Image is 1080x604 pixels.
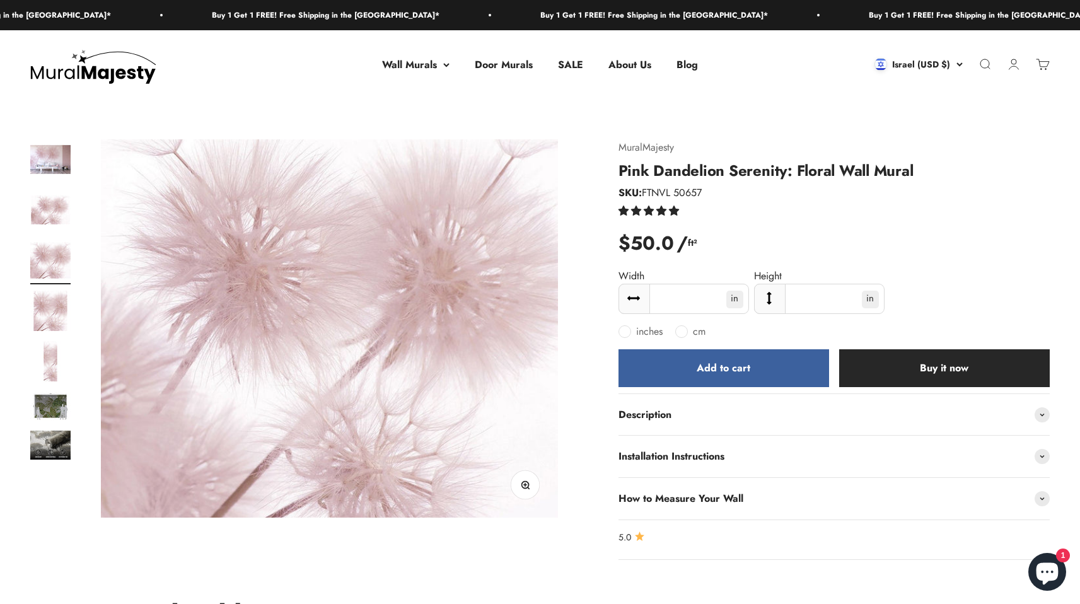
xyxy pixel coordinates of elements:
div: Add to cart [644,360,804,376]
i: ft² [688,236,697,250]
img: Pink Dandelion Serenity: Floral Wall Mural [30,240,71,281]
button: Go to item 6 [30,392,71,424]
button: Go to item 7 [30,431,71,463]
img: arrows-v.svg [763,292,775,305]
summary: How to Measure Your Wall [618,478,1050,520]
b: SKU: [618,185,642,200]
div: Buy it now [864,360,1025,376]
span: How to Measure Your Wall [618,491,743,507]
inbox-online-store-chat: Shopify online store chat [1025,553,1070,594]
button: Go to item 3 [30,240,71,284]
a: MuralMajesty [618,140,674,154]
a: 5.05.0 out of 5.0 stars [618,530,1050,544]
a: About Us [608,57,651,72]
img: Pink Dandelion Serenity: Floral Wall Mural [30,431,71,460]
img: Pink Dandelion Serenity: Floral Wall Mural [30,190,71,230]
button: Israel (USD $) [874,58,963,72]
span: Description [618,407,671,423]
summary: Description [618,394,1050,436]
button: Add to cart [618,349,829,387]
a: Blog [676,57,698,72]
p: Buy 1 Get 1 FREE! Free Shipping in the [GEOGRAPHIC_DATA]* [826,9,1054,21]
span: 5.0 [618,530,631,544]
p: Buy 1 Get 1 FREE! Free Shipping in the [GEOGRAPHIC_DATA]* [169,9,397,21]
span: inches [636,324,663,339]
img: Pink Dandelion Serenity: Floral Wall Mural [30,291,71,331]
button: Go to item 2 [30,190,71,234]
span: FTNVL 50657 [618,185,702,200]
img: Pink Dandelion Serenity: Floral Wall Mural [30,392,71,421]
span: / [676,228,697,258]
label: Width [618,269,644,283]
summary: Wall Murals [382,57,450,73]
img: arrows-h.svg [627,292,640,305]
label: Height [754,269,782,283]
span: 5.00 stars [618,204,682,218]
img: Pink Dandelion Serenity: Floral Wall Mural [30,139,71,180]
button: Go to item 1 [30,139,71,183]
span: Israel (USD $) [892,58,950,72]
h1: Pink Dandelion Serenity: Floral Wall Mural [618,160,1050,182]
img: Pink Dandelion Serenity: Floral Wall Mural [101,139,558,518]
label: in [862,291,879,308]
a: Door Murals [475,57,533,72]
button: Go to item 5 [30,341,71,385]
label: in [726,291,743,308]
summary: Installation Instructions [618,436,1050,477]
img: Pink Dandelion Serenity: Floral Wall Mural [30,341,71,381]
button: Go to item 4 [30,291,71,335]
div: $ [618,228,697,258]
span: cm [693,324,705,339]
a: SALE [558,57,583,72]
button: Buy it now [839,349,1050,387]
span: 50.0 [630,228,676,258]
p: Buy 1 Get 1 FREE! Free Shipping in the [GEOGRAPHIC_DATA]* [497,9,725,21]
span: Installation Instructions [618,448,724,465]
